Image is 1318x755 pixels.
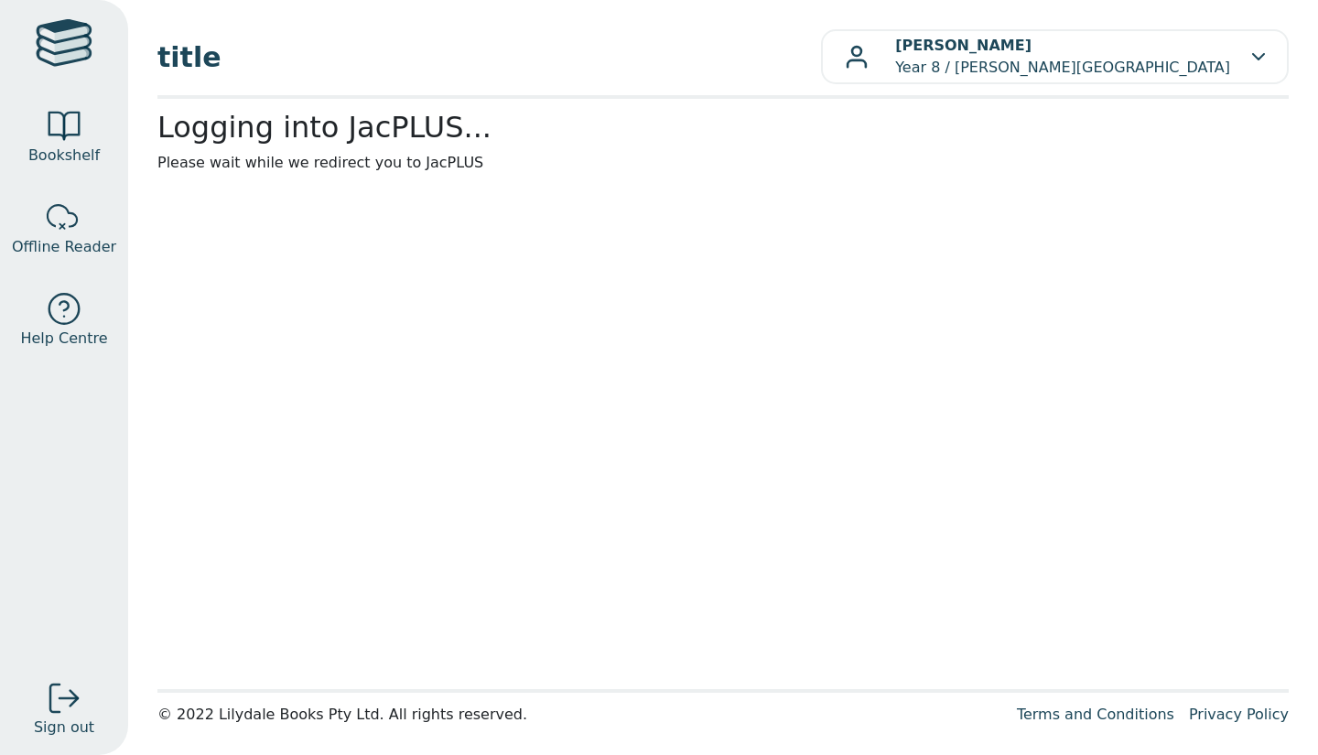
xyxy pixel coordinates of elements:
p: Please wait while we redirect you to JacPLUS [157,152,1289,174]
span: Bookshelf [28,145,100,167]
span: Help Centre [20,328,107,350]
a: Privacy Policy [1189,706,1289,723]
span: title [157,37,821,78]
p: Year 8 / [PERSON_NAME][GEOGRAPHIC_DATA] [895,35,1230,79]
button: [PERSON_NAME]Year 8 / [PERSON_NAME][GEOGRAPHIC_DATA] [821,29,1289,84]
b: [PERSON_NAME] [895,37,1032,54]
h2: Logging into JacPLUS... [157,110,1289,145]
a: Terms and Conditions [1017,706,1174,723]
span: Offline Reader [12,236,116,258]
span: Sign out [34,717,94,739]
div: © 2022 Lilydale Books Pty Ltd. All rights reserved. [157,704,1002,726]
